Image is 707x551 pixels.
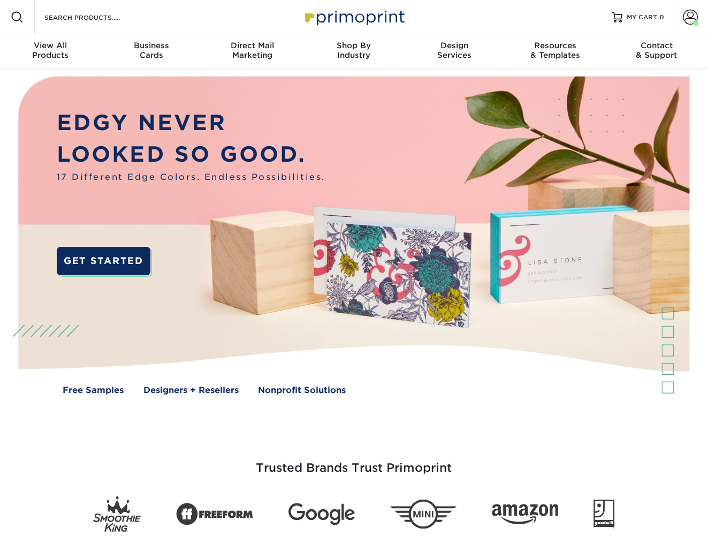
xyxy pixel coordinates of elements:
img: Amazon [492,504,558,524]
div: Marketing [202,41,303,60]
a: Resources& Templates [505,34,606,69]
p: LOOKED SO GOOD. [57,139,325,170]
span: Contact [606,41,707,50]
a: DesignServices [404,34,505,69]
span: Direct Mail [202,41,303,50]
span: 0 [659,13,664,21]
img: Freeform [176,497,253,531]
span: Business [101,41,202,50]
a: Contact& Support [606,34,707,69]
a: Shop ByIndustry [303,34,404,69]
img: Smoothie King [93,496,141,532]
div: Cards [101,41,202,60]
h3: Trusted Brands Trust Primoprint [41,435,667,488]
a: Nonprofit Solutions [258,384,346,397]
img: Primoprint [300,5,407,28]
a: Direct MailMarketing [202,34,303,69]
a: BusinessCards [101,34,202,69]
span: Design [404,41,505,50]
input: SEARCH PRODUCTS..... [43,11,148,24]
a: Designers + Resellers [143,384,239,397]
a: GET STARTED [57,247,150,275]
div: & Support [606,41,707,60]
p: EDGY NEVER [57,107,325,139]
img: Google [288,503,355,525]
span: MY CART [627,13,657,22]
div: Services [404,41,505,60]
img: Mini [390,500,457,529]
img: Goodwill [594,500,614,529]
div: Industry [303,41,404,60]
div: & Templates [505,41,606,60]
a: Free Samples [63,384,124,397]
span: 17 Different Edge Colors. Endless Possibilities. [57,171,325,184]
span: Resources [505,41,606,50]
span: Shop By [303,41,404,50]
